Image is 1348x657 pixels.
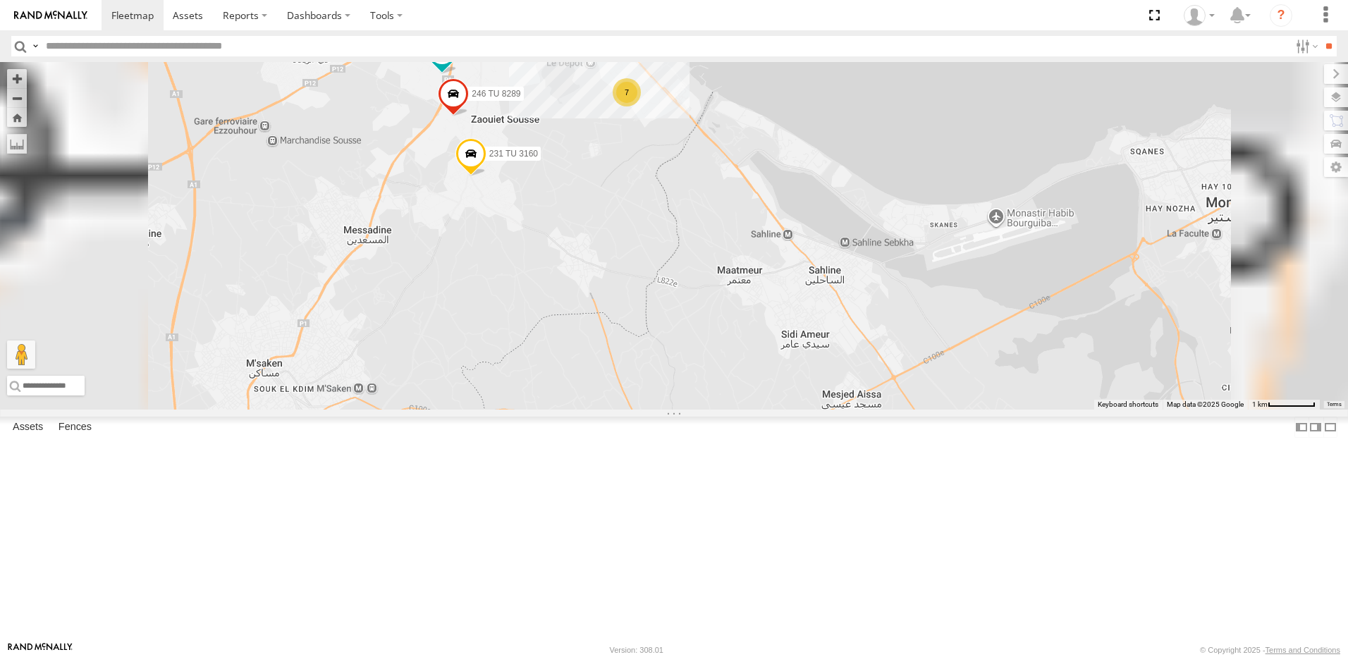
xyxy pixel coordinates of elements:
button: Zoom out [7,88,27,108]
label: Dock Summary Table to the Right [1309,417,1323,437]
button: Drag Pegman onto the map to open Street View [7,340,35,369]
button: Keyboard shortcuts [1098,400,1158,410]
a: Visit our Website [8,643,73,657]
button: Map Scale: 1 km per 64 pixels [1248,400,1320,410]
i: ? [1270,4,1292,27]
div: Nejah Benkhalifa [1179,5,1220,26]
label: Search Query [30,36,41,56]
span: 246 TU 8289 [472,89,520,99]
label: Map Settings [1324,157,1348,177]
label: Measure [7,134,27,154]
label: Fences [51,417,99,437]
button: Zoom Home [7,108,27,127]
span: Map data ©2025 Google [1167,400,1244,408]
div: © Copyright 2025 - [1200,646,1340,654]
a: Terms (opens in new tab) [1327,402,1342,407]
div: 7 [613,78,641,106]
span: 1 km [1252,400,1268,408]
label: Hide Summary Table [1323,417,1337,437]
img: rand-logo.svg [14,11,87,20]
label: Search Filter Options [1290,36,1321,56]
a: Terms and Conditions [1266,646,1340,654]
label: Assets [6,417,50,437]
button: Zoom in [7,69,27,88]
span: 231 TU 3160 [489,148,538,158]
label: Dock Summary Table to the Left [1294,417,1309,437]
div: Version: 308.01 [610,646,663,654]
